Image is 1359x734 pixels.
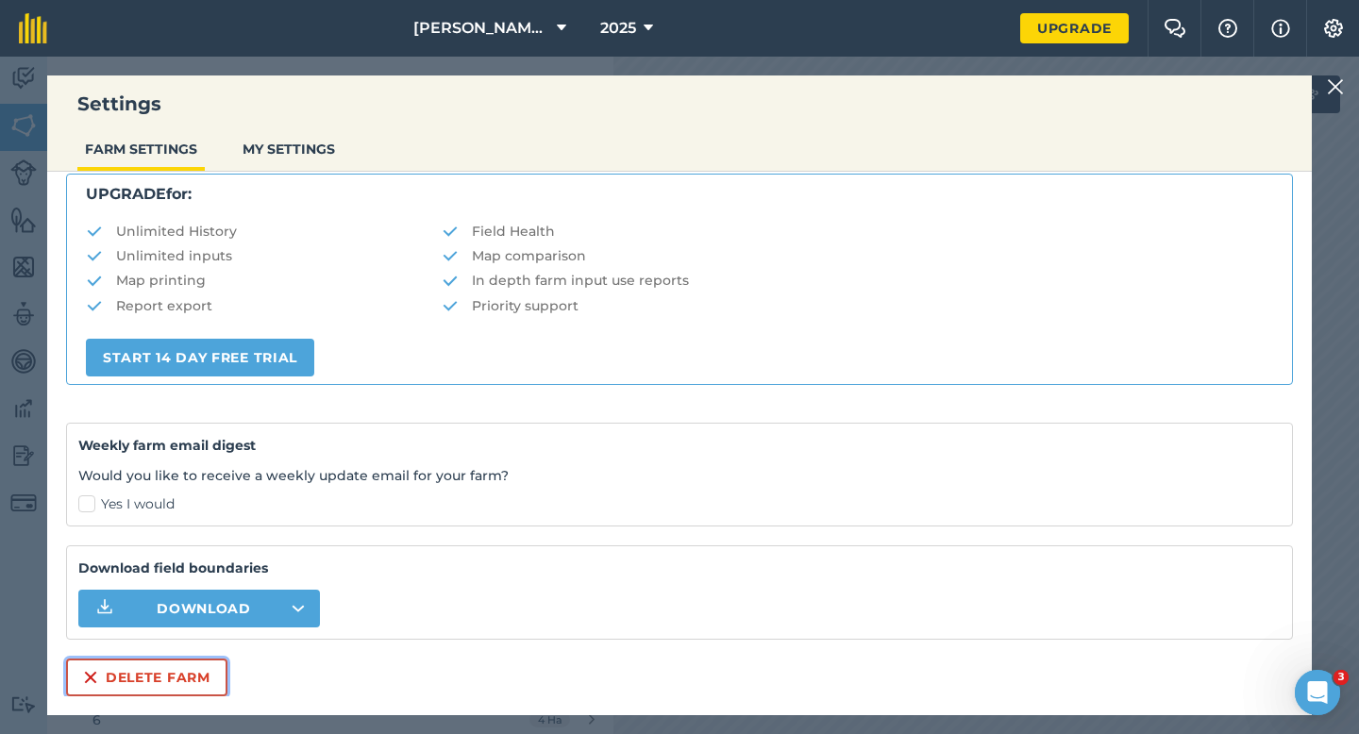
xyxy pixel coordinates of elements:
li: Field Health [442,221,1273,242]
img: svg+xml;base64,PHN2ZyB4bWxucz0iaHR0cDovL3d3dy53My5vcmcvMjAwMC9zdmciIHdpZHRoPSIyMiIgaGVpZ2h0PSIzMC... [1327,75,1344,98]
button: FARM SETTINGS [77,131,205,167]
img: Two speech bubbles overlapping with the left bubble in the forefront [1164,19,1186,38]
li: Unlimited inputs [86,245,442,266]
iframe: Intercom live chat [1295,670,1340,715]
li: Unlimited History [86,221,442,242]
li: Map comparison [442,245,1273,266]
li: Priority support [442,295,1273,316]
span: 3 [1334,670,1349,685]
h4: Weekly farm email digest [78,435,1281,456]
img: svg+xml;base64,PHN2ZyB4bWxucz0iaHR0cDovL3d3dy53My5vcmcvMjAwMC9zdmciIHdpZHRoPSIxNiIgaGVpZ2h0PSIyNC... [83,666,98,689]
li: In depth farm input use reports [442,270,1273,291]
strong: UPGRADE [86,185,166,203]
li: Report export [86,295,442,316]
span: [PERSON_NAME] & Sons Farming [413,17,549,40]
button: Delete farm [66,659,227,696]
label: Yes I would [78,494,1281,514]
button: Download [78,590,320,627]
a: Upgrade [1020,13,1129,43]
h3: Settings [47,91,1312,117]
img: fieldmargin Logo [19,13,47,43]
img: A question mark icon [1216,19,1239,38]
li: Map printing [86,270,442,291]
a: START 14 DAY FREE TRIAL [86,339,314,376]
button: MY SETTINGS [235,131,343,167]
img: A cog icon [1322,19,1345,38]
strong: Download field boundaries [78,558,1281,578]
p: Would you like to receive a weekly update email for your farm? [78,465,1281,486]
span: Download [157,599,251,618]
span: 2025 [600,17,636,40]
p: for: [86,182,1273,207]
img: svg+xml;base64,PHN2ZyB4bWxucz0iaHR0cDovL3d3dy53My5vcmcvMjAwMC9zdmciIHdpZHRoPSIxNyIgaGVpZ2h0PSIxNy... [1271,17,1290,40]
